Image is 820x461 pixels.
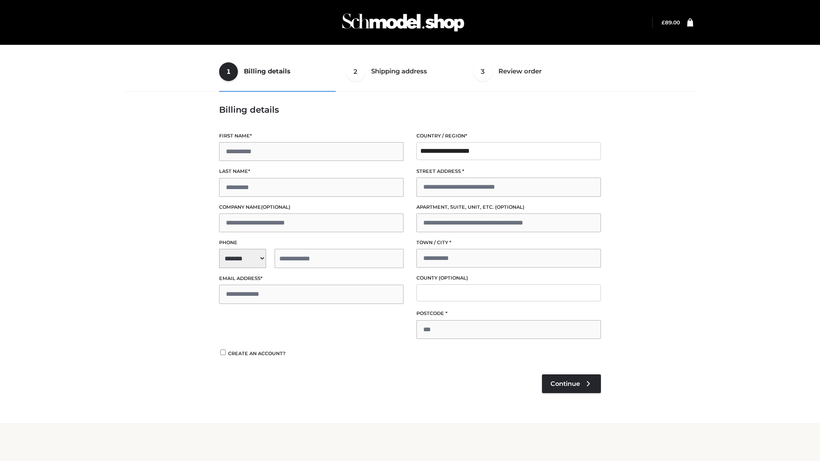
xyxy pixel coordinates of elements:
[416,132,601,140] label: Country / Region
[495,204,524,210] span: (optional)
[219,350,227,355] input: Create an account?
[228,350,286,356] span: Create an account?
[219,239,404,247] label: Phone
[662,19,680,26] a: £89.00
[542,374,601,393] a: Continue
[416,167,601,175] label: Street address
[219,105,601,115] h3: Billing details
[662,19,665,26] span: £
[416,239,601,247] label: Town / City
[339,6,467,39] img: Schmodel Admin 964
[416,274,601,282] label: County
[551,380,580,388] span: Continue
[439,275,468,281] span: (optional)
[219,167,404,175] label: Last name
[662,19,680,26] bdi: 89.00
[219,274,404,283] label: Email address
[219,132,404,140] label: First name
[261,204,290,210] span: (optional)
[416,203,601,211] label: Apartment, suite, unit, etc.
[416,309,601,318] label: Postcode
[219,203,404,211] label: Company name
